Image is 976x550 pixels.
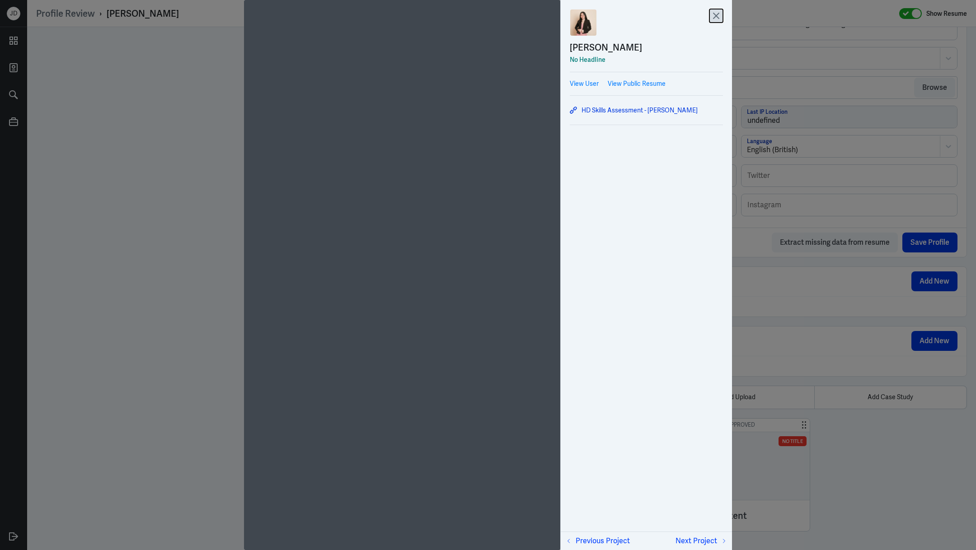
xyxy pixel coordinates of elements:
img: Sharlene Calderon [570,9,597,36]
button: Next Project [676,536,728,546]
div: [PERSON_NAME] [570,41,642,54]
a: View Public Resume [608,79,666,89]
a: View User [570,79,599,89]
button: Previous Project [564,536,630,546]
div: No Headline [570,54,723,65]
a: [PERSON_NAME] [570,41,723,54]
a: HD Skills Assessment - [PERSON_NAME] [570,105,723,116]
